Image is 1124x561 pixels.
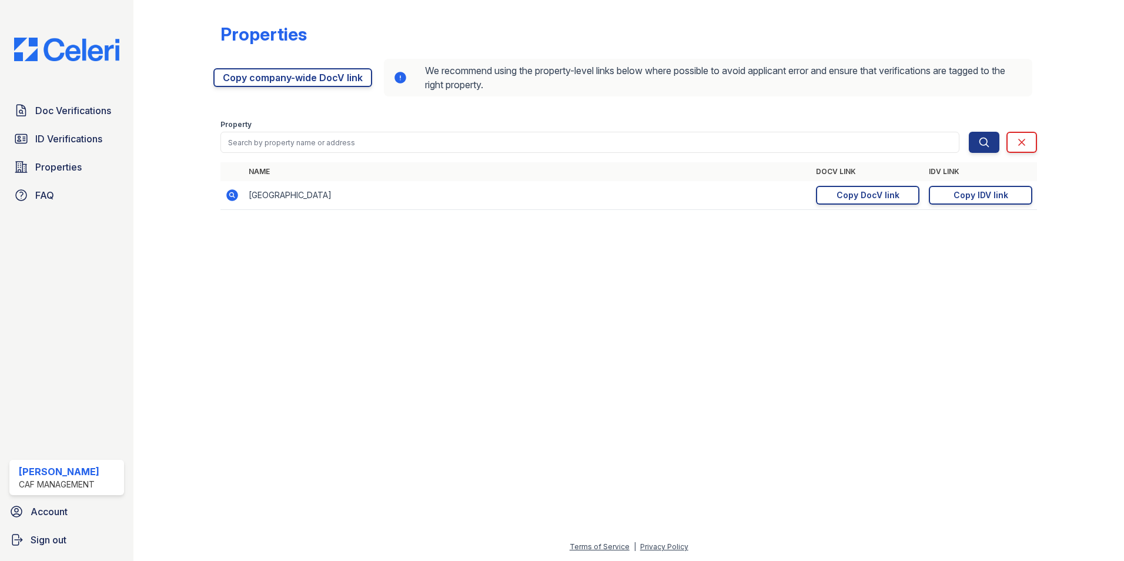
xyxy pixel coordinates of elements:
input: Search by property name or address [220,132,959,153]
span: ID Verifications [35,132,102,146]
a: Sign out [5,528,129,552]
a: FAQ [9,183,124,207]
th: IDV Link [924,162,1037,181]
img: CE_Logo_Blue-a8612792a0a2168367f1c8372b55b34899dd931a85d93a1a3d3e32e68fde9ad4.png [5,38,129,61]
th: DocV Link [811,162,924,181]
div: Properties [220,24,307,45]
div: Copy DocV link [837,189,899,201]
a: ID Verifications [9,127,124,151]
span: Doc Verifications [35,103,111,118]
span: Account [31,505,68,519]
a: Privacy Policy [640,542,688,551]
span: Properties [35,160,82,174]
label: Property [220,120,252,129]
a: Copy DocV link [816,186,919,205]
a: Copy company-wide DocV link [213,68,372,87]
div: | [634,542,636,551]
div: We recommend using the property-level links below where possible to avoid applicant error and ens... [384,59,1032,96]
span: FAQ [35,188,54,202]
a: Copy IDV link [929,186,1032,205]
th: Name [244,162,811,181]
div: Copy IDV link [954,189,1008,201]
a: Properties [9,155,124,179]
div: [PERSON_NAME] [19,465,99,479]
a: Doc Verifications [9,99,124,122]
a: Terms of Service [570,542,630,551]
span: Sign out [31,533,66,547]
td: [GEOGRAPHIC_DATA] [244,181,811,210]
a: Account [5,500,129,523]
div: CAF Management [19,479,99,490]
